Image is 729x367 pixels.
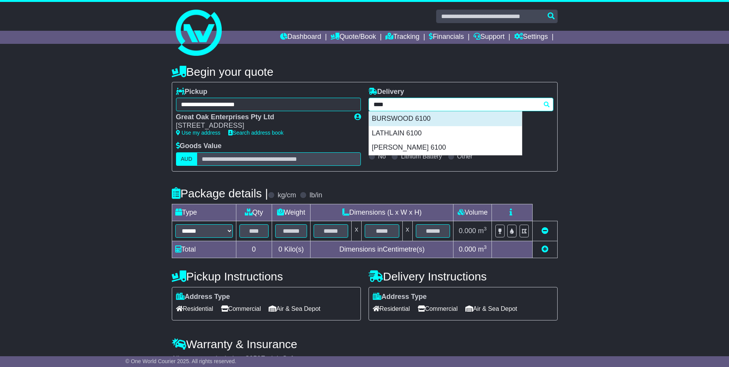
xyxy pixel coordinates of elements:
span: Commercial [221,303,261,315]
a: Financials [429,31,464,44]
label: kg/cm [277,191,296,200]
span: 0.000 [459,227,476,235]
span: 250 [249,355,261,362]
td: x [402,221,412,241]
a: Settings [514,31,548,44]
td: Volume [453,204,492,221]
label: lb/in [309,191,322,200]
h4: Begin your quote [172,65,558,78]
a: Tracking [385,31,419,44]
label: Pickup [176,88,208,96]
label: Address Type [373,293,427,301]
label: Other [457,153,473,160]
span: © One World Courier 2025. All rights reserved. [125,358,236,364]
div: Great Oak Enterprises Pty Ltd [176,113,347,122]
div: BURSWOOD 6100 [369,112,522,126]
typeahead: Please provide city [369,98,553,111]
h4: Warranty & Insurance [172,338,558,350]
span: Residential [176,303,213,315]
a: Search address book [228,130,284,136]
a: Remove this item [541,227,548,235]
sup: 3 [484,244,487,250]
span: m [478,245,487,253]
h4: Package details | [172,187,268,200]
td: Dimensions in Centimetre(s) [311,241,453,258]
td: Total [172,241,236,258]
div: [PERSON_NAME] 6100 [369,140,522,155]
label: Goods Value [176,142,222,150]
td: x [352,221,362,241]
a: Add new item [541,245,548,253]
sup: 3 [484,226,487,232]
a: Quote/Book [330,31,376,44]
span: Air & Sea Depot [465,303,517,315]
span: 0 [278,245,282,253]
span: 0.000 [459,245,476,253]
label: No [378,153,386,160]
td: Type [172,204,236,221]
td: Qty [236,204,272,221]
td: Weight [272,204,311,221]
span: Commercial [418,303,458,315]
span: Air & Sea Depot [269,303,320,315]
a: Dashboard [280,31,321,44]
a: Support [473,31,505,44]
div: All our quotes include a $ FreightSafe warranty. [172,355,558,363]
label: Address Type [176,293,230,301]
h4: Pickup Instructions [172,270,361,283]
td: 0 [236,241,272,258]
label: Lithium Battery [401,153,442,160]
td: Kilo(s) [272,241,311,258]
td: Dimensions (L x W x H) [311,204,453,221]
div: [STREET_ADDRESS] [176,122,347,130]
span: Residential [373,303,410,315]
h4: Delivery Instructions [369,270,558,283]
span: m [478,227,487,235]
div: LATHLAIN 6100 [369,126,522,141]
label: AUD [176,152,198,166]
label: Delivery [369,88,404,96]
a: Use my address [176,130,221,136]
